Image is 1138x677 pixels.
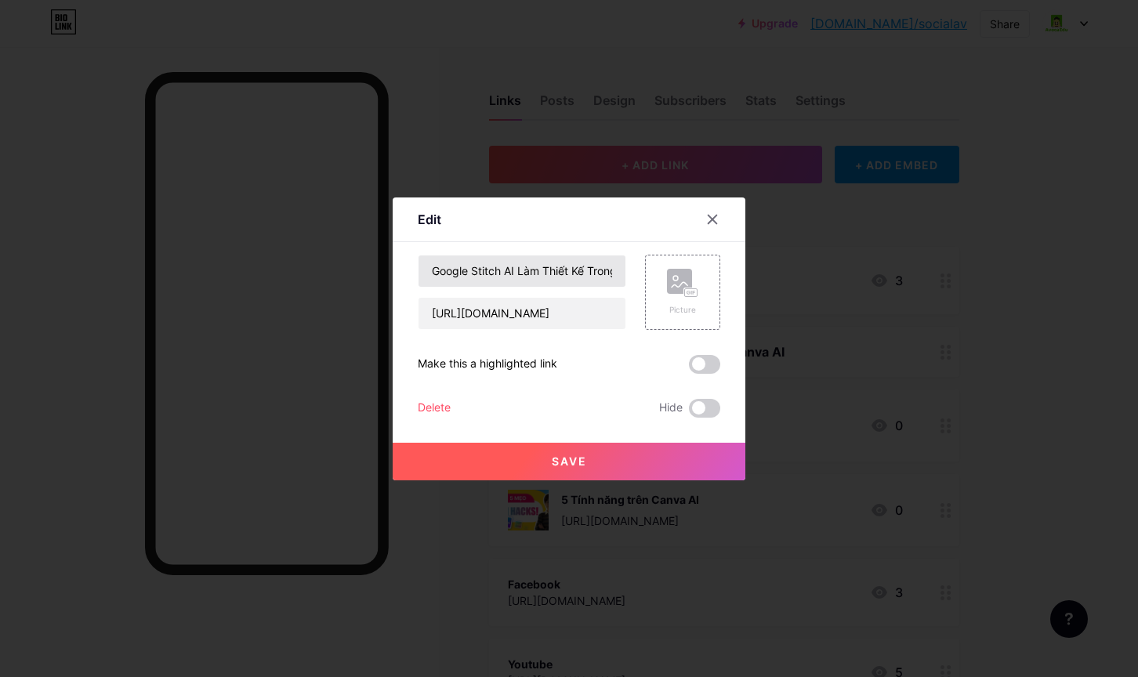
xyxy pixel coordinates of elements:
input: Title [419,255,625,287]
span: Hide [659,399,683,418]
div: Edit [418,210,441,229]
div: Delete [418,399,451,418]
div: Make this a highlighted link [418,355,557,374]
button: Save [393,443,745,480]
div: Picture [667,304,698,316]
span: Save [552,454,587,468]
input: URL [419,298,625,329]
